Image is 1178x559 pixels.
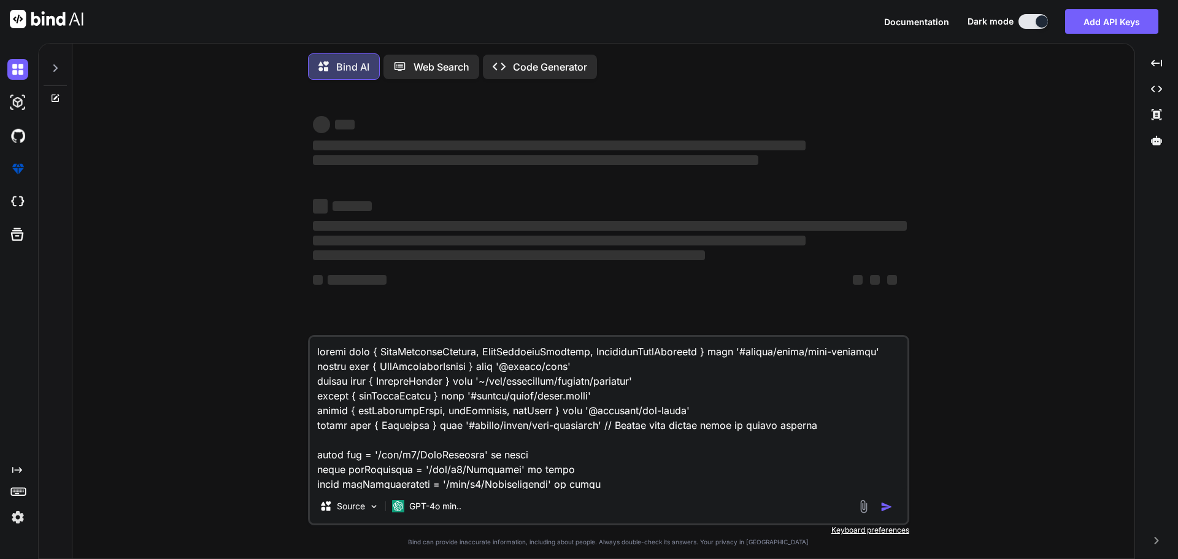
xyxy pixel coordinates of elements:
img: premium [7,158,28,179]
img: darkAi-studio [7,92,28,113]
span: ‌ [313,275,323,285]
img: Pick Models [369,501,379,512]
span: ‌ [887,275,897,285]
span: ‌ [328,275,387,285]
img: cloudideIcon [7,191,28,212]
button: Add API Keys [1065,9,1158,34]
img: GPT-4o mini [392,500,404,512]
p: Keyboard preferences [308,525,909,535]
textarea: loremi dolo { SitaMetconseCtetura, ElitSeddoeiuSmodtemp, IncididunTutlAboreetd } magn '#aliqua/en... [310,337,907,489]
span: ‌ [333,201,372,211]
img: icon [880,501,893,513]
img: Bind AI [10,10,83,28]
p: Bind AI [336,60,369,74]
span: ‌ [313,141,806,150]
p: GPT-4o min.. [409,500,461,512]
p: Source [337,500,365,512]
span: ‌ [313,250,705,260]
span: ‌ [313,199,328,214]
span: ‌ [313,155,758,165]
button: Documentation [884,15,949,28]
img: settings [7,507,28,528]
span: Dark mode [968,15,1014,28]
p: Code Generator [513,60,587,74]
span: ‌ [313,236,806,245]
span: ‌ [853,275,863,285]
span: Documentation [884,17,949,27]
p: Web Search [414,60,469,74]
span: ‌ [313,221,907,231]
p: Bind can provide inaccurate information, including about people. Always double-check its answers.... [308,538,909,547]
img: githubDark [7,125,28,146]
span: ‌ [335,120,355,129]
span: ‌ [313,116,330,133]
span: ‌ [870,275,880,285]
img: darkChat [7,59,28,80]
img: attachment [857,499,871,514]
